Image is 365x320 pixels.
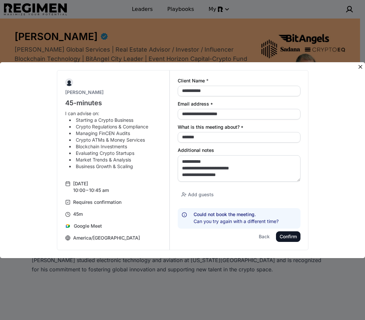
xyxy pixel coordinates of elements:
[65,89,162,96] p: [PERSON_NAME]
[69,130,148,137] li: Managing FinCEN Audits
[74,223,102,229] p: Google Meet
[69,150,148,157] li: Evaluating Crypto Startups
[188,192,214,197] span: Add guests
[65,223,70,229] img: Google Meet icon
[178,125,240,129] span: What is this meeting about?
[178,148,214,153] span: Additional notes
[69,163,148,170] li: Business Growth & Scaling
[65,98,162,108] h1: 45-minutes
[69,157,148,163] li: Market Trends & Analysis
[65,78,73,86] img: Sheldon Weisfeld
[73,180,109,194] div: [DATE] 10:00 – 10:45 am
[73,199,121,206] div: Requires confirmation
[65,110,148,117] p: I can advise on:
[69,123,148,130] li: Crypto Regulations & Compliance
[194,218,279,225] div: Can you try again with a different time?
[69,117,148,123] li: Starting a Crypto Business
[69,143,148,150] li: Blockchain Investments
[178,102,209,106] span: Email address
[69,137,148,143] li: Crypto ATMs & Money Services
[178,78,300,83] label: Client Name
[73,211,83,217] div: 45m
[194,212,279,217] h3: Could not book the meeting.
[73,235,140,241] div: America/[GEOGRAPHIC_DATA]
